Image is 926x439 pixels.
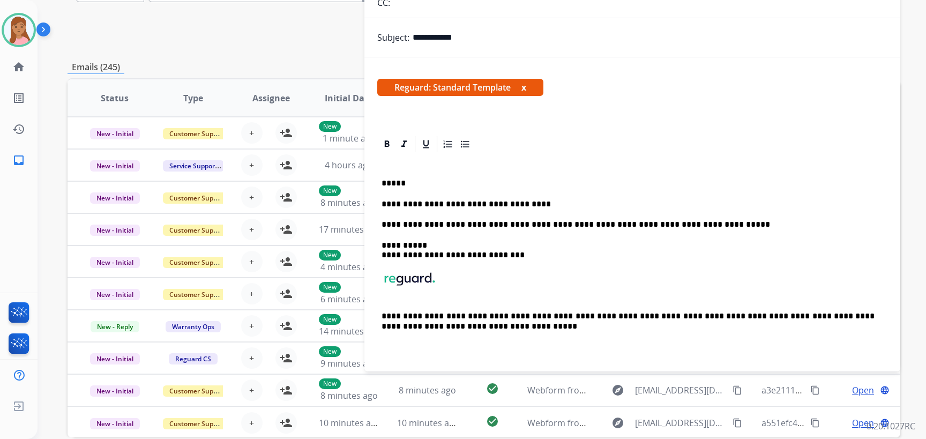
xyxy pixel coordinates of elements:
span: Customer Support [163,225,233,236]
mat-icon: history [12,123,25,136]
mat-icon: content_copy [733,418,742,428]
span: + [249,287,254,300]
mat-icon: language [880,418,890,428]
span: 17 minutes ago [319,224,381,235]
span: New - Initial [90,128,140,139]
p: 0.20.1027RC [867,420,915,433]
span: + [249,352,254,364]
span: + [249,223,254,236]
mat-icon: inbox [12,154,25,167]
button: + [241,154,263,176]
span: Customer Support [163,192,233,204]
p: New [319,346,341,357]
button: + [241,122,263,144]
p: Emails (245) [68,61,124,74]
mat-icon: explore [611,384,624,397]
mat-icon: language [880,385,890,395]
mat-icon: content_copy [810,418,820,428]
p: New [319,378,341,389]
p: New [319,185,341,196]
mat-icon: person_add [280,159,293,172]
span: Initial Date [325,92,373,105]
span: Open [852,384,874,397]
button: + [241,315,263,337]
span: + [249,191,254,204]
span: New - Initial [90,257,140,268]
span: 6 minutes ago [320,293,378,305]
button: + [241,347,263,369]
span: 4 minutes ago [320,261,378,273]
span: Assignee [252,92,290,105]
span: 10 minutes ago [397,417,459,429]
span: Warranty Ops [166,321,221,332]
button: + [241,187,263,208]
span: Reguard CS [169,353,218,364]
button: + [241,251,263,272]
button: + [241,412,263,434]
p: New [319,250,341,261]
span: a551efc4-3373-4ed5-9aea-d9558b373a79 [761,417,925,429]
div: Ordered List [440,136,456,152]
mat-icon: person_add [280,223,293,236]
span: 10 minutes ago [319,417,381,429]
span: New - Reply [91,321,139,332]
span: Status [101,92,129,105]
mat-icon: content_copy [810,385,820,395]
div: Bullet List [457,136,473,152]
button: + [241,283,263,304]
mat-icon: home [12,61,25,73]
p: New [319,282,341,293]
mat-icon: person_add [280,191,293,204]
mat-icon: person_add [280,416,293,429]
span: New - Initial [90,192,140,204]
span: [EMAIL_ADDRESS][DOMAIN_NAME] [635,384,726,397]
mat-icon: person_add [280,384,293,397]
span: Reguard: Standard Template [377,79,543,96]
span: 8 minutes ago [399,384,456,396]
span: New - Initial [90,385,140,397]
span: + [249,319,254,332]
div: Bold [379,136,395,152]
p: New [319,121,341,132]
span: New - Initial [90,353,140,364]
span: Customer Support [163,385,233,397]
button: x [521,81,526,94]
span: Customer Support [163,418,233,429]
div: Underline [418,136,434,152]
img: avatar [4,15,34,45]
span: + [249,384,254,397]
span: Customer Support [163,257,233,268]
span: 1 minute ago [323,132,376,144]
span: New - Initial [90,418,140,429]
p: New [319,314,341,325]
p: Subject: [377,31,409,44]
span: Customer Support [163,289,233,300]
span: 14 minutes ago [319,325,381,337]
span: + [249,255,254,268]
span: [EMAIL_ADDRESS][DOMAIN_NAME] [635,416,726,429]
span: 8 minutes ago [320,390,378,401]
mat-icon: check_circle [486,382,499,395]
mat-icon: person_add [280,352,293,364]
span: New - Initial [90,289,140,300]
mat-icon: person_add [280,255,293,268]
span: New - Initial [90,160,140,172]
mat-icon: content_copy [733,385,742,395]
span: New - Initial [90,225,140,236]
span: + [249,127,254,139]
mat-icon: person_add [280,287,293,300]
mat-icon: explore [611,416,624,429]
mat-icon: person_add [280,319,293,332]
span: + [249,416,254,429]
mat-icon: list_alt [12,92,25,105]
div: Italic [396,136,412,152]
span: 8 minutes ago [320,197,378,209]
span: Customer Support [163,128,233,139]
span: + [249,159,254,172]
span: a3e2111c-6b06-4fa9-ba59-677b5be8c439 [761,384,925,396]
button: + [241,380,263,401]
span: Type [183,92,203,105]
mat-icon: person_add [280,127,293,139]
span: 9 minutes ago [320,358,378,369]
span: Service Support [163,160,224,172]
